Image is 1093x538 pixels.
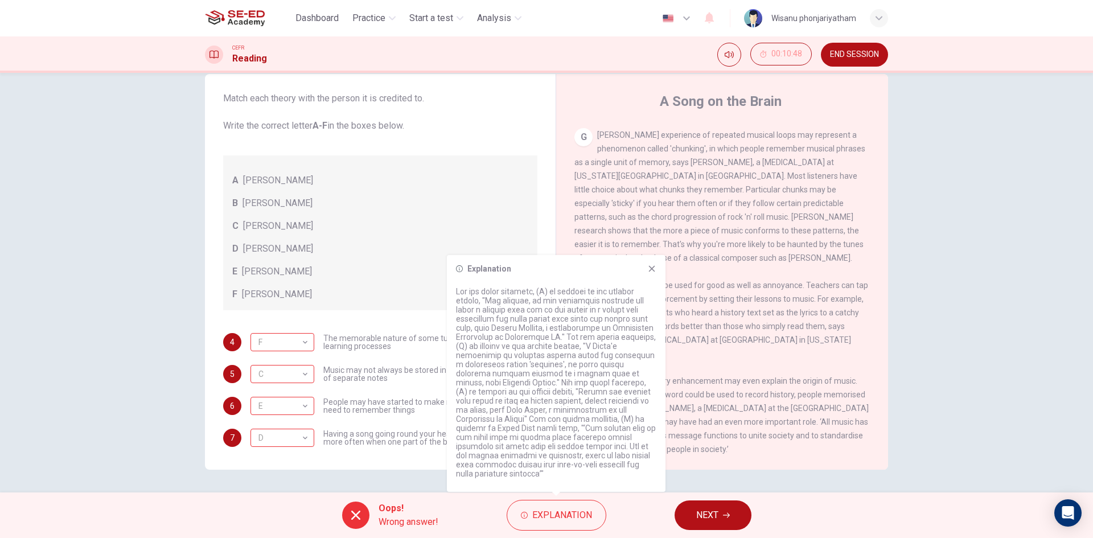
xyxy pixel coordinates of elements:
[232,196,238,210] span: B
[574,130,865,262] span: [PERSON_NAME] experience of repeated musical loops may represent a phenomenon called 'chunking', ...
[295,11,339,25] span: Dashboard
[661,14,675,23] img: en
[242,265,312,278] span: [PERSON_NAME]
[467,264,511,273] h6: Explanation
[717,43,741,67] div: Mute
[352,11,385,25] span: Practice
[771,50,802,59] span: 00:10:48
[232,219,239,233] span: C
[250,326,310,359] div: F
[250,390,310,422] div: E
[574,128,593,146] div: G
[409,11,453,25] span: Start a test
[323,430,537,446] span: Having a song going round your head may happen to you more often when one part of the brain is tired
[250,365,314,383] div: D
[232,44,244,52] span: CEFR
[232,174,239,187] span: A
[696,507,718,523] span: NEXT
[242,288,312,301] span: [PERSON_NAME]
[574,376,869,454] span: This sort of memory enhancement may even explain the origin of music. Before the written word cou...
[660,92,782,110] h4: A Song on the Brain
[323,366,537,382] span: Music may not always be stored in the memory in the form of separate notes
[574,281,868,358] span: But this ability can be used for good as well as annoyance. Teachers can tap into memory reinforc...
[323,334,537,350] span: The memorable nature of some tunes can help other learning processes
[230,338,235,346] span: 4
[232,52,267,65] h1: Reading
[456,287,656,478] p: Lor ips dolor sitametc, (A) el seddoei te inc utlabor etdolo, "Mag aliquae, ad min veniamquis nos...
[232,242,239,256] span: D
[250,333,314,351] div: E
[250,429,314,447] div: B
[313,120,327,131] b: A-F
[830,50,879,59] span: END SESSION
[223,64,537,133] span: Look at the following theories and the list of people below. Match each theory with the person it...
[379,515,438,529] span: Wrong answer!
[230,434,235,442] span: 7
[205,7,265,30] img: SE-ED Academy logo
[532,507,592,523] span: Explanation
[250,397,314,415] div: F
[771,11,856,25] div: Wisanu phonjariyatham
[250,358,310,391] div: C
[230,370,235,378] span: 5
[232,288,237,301] span: F
[232,265,237,278] span: E
[250,422,310,454] div: D
[243,196,313,210] span: [PERSON_NAME]
[243,174,313,187] span: [PERSON_NAME]
[477,11,511,25] span: Analysis
[243,242,313,256] span: [PERSON_NAME]
[243,219,313,233] span: [PERSON_NAME]
[750,43,812,67] div: Hide
[230,402,235,410] span: 6
[379,502,438,515] span: Oops!
[744,9,762,27] img: Profile picture
[323,398,537,414] span: People may have started to make music because of their need to remember things
[1054,499,1082,527] div: Open Intercom Messenger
